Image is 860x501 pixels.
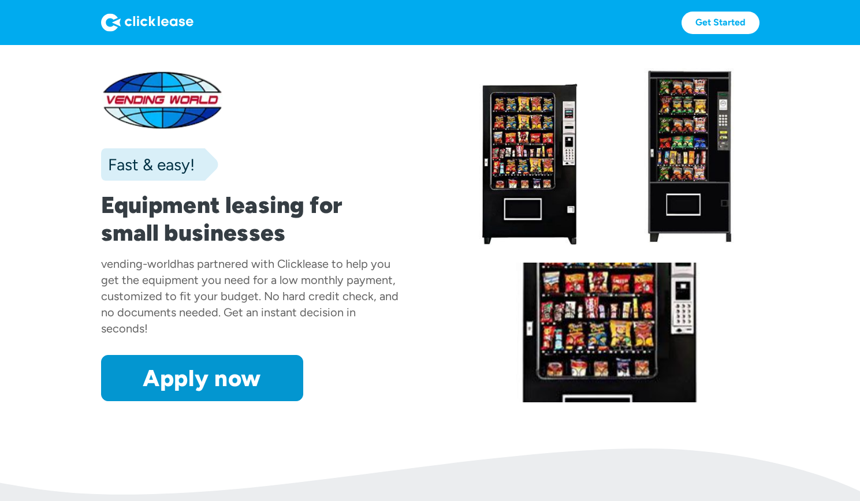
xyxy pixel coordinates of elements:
div: Fast & easy! [101,153,195,176]
a: Get Started [682,12,760,34]
a: Apply now [101,355,303,401]
div: has partnered with Clicklease to help you get the equipment you need for a low monthly payment, c... [101,257,399,335]
h1: Equipment leasing for small businesses [101,191,400,246]
div: vending-world [101,257,177,271]
img: Logo [101,13,193,32]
